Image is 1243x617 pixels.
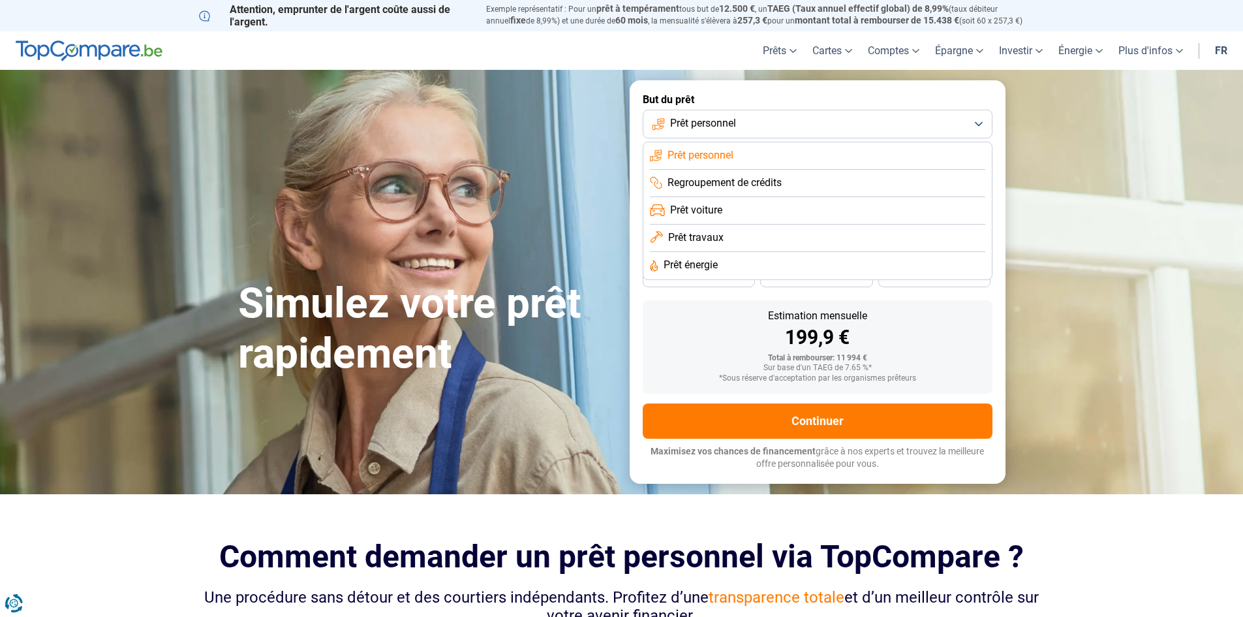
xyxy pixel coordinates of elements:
[653,364,982,373] div: Sur base d'un TAEG de 7.65 %*
[670,116,736,131] span: Prêt personnel
[1207,31,1235,70] a: fr
[643,403,992,439] button: Continuer
[670,203,722,217] span: Prêt voiture
[653,311,982,321] div: Estimation mensuelle
[668,148,733,163] span: Prêt personnel
[709,588,844,607] span: transparence totale
[1111,31,1191,70] a: Plus d'infos
[805,31,860,70] a: Cartes
[767,3,949,14] span: TAEG (Taux annuel effectif global) de 8,99%
[651,446,816,456] span: Maximisez vos chances de financement
[664,258,718,272] span: Prêt énergie
[927,31,991,70] a: Épargne
[920,274,949,281] span: 24 mois
[510,15,526,25] span: fixe
[643,445,992,471] p: grâce à nos experts et trouvez la meilleure offre personnalisée pour vous.
[199,3,470,28] p: Attention, emprunter de l'argent coûte aussi de l'argent.
[596,3,679,14] span: prêt à tempérament
[668,230,724,245] span: Prêt travaux
[486,3,1045,27] p: Exemple représentatif : Pour un tous but de , un (taux débiteur annuel de 8,99%) et une durée de ...
[653,374,982,383] div: *Sous réserve d'acceptation par les organismes prêteurs
[684,274,713,281] span: 36 mois
[653,328,982,347] div: 199,9 €
[16,40,162,61] img: TopCompare
[643,93,992,106] label: But du prêt
[737,15,767,25] span: 257,3 €
[719,3,755,14] span: 12.500 €
[795,15,959,25] span: montant total à rembourser de 15.438 €
[1051,31,1111,70] a: Énergie
[991,31,1051,70] a: Investir
[615,15,648,25] span: 60 mois
[802,274,831,281] span: 30 mois
[860,31,927,70] a: Comptes
[199,539,1045,575] h2: Comment demander un prêt personnel via TopCompare ?
[643,110,992,138] button: Prêt personnel
[755,31,805,70] a: Prêts
[653,354,982,363] div: Total à rembourser: 11 994 €
[238,279,614,379] h1: Simulez votre prêt rapidement
[668,176,782,190] span: Regroupement de crédits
